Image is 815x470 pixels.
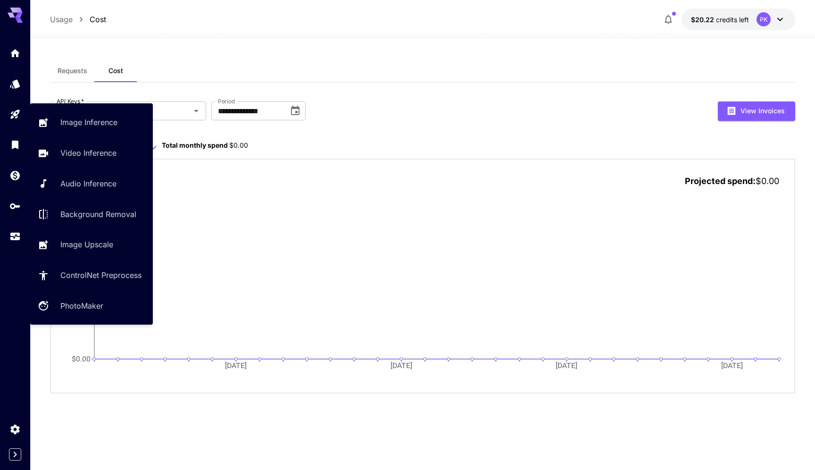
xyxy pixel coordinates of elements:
span: Cost [108,67,123,75]
a: Video Inference [30,142,153,165]
span: $20.22 [691,16,716,24]
a: Image Inference [30,111,153,134]
p: Background Removal [60,209,136,220]
span: Total monthly spend [162,141,228,149]
label: API Keys [57,97,84,105]
p: Image Upscale [60,239,113,250]
span: credits left [716,16,749,24]
p: Image Inference [60,117,117,128]
div: Models [9,78,21,90]
div: Usage [9,231,21,243]
span: Requests [58,67,87,75]
tspan: [DATE] [391,361,412,370]
button: $20.2229 [682,8,795,30]
div: API Keys [9,200,21,212]
tspan: [DATE] [225,361,247,370]
a: PhotoMaker [30,294,153,318]
a: Image Upscale [30,233,153,256]
tspan: [DATE] [721,361,743,370]
p: PhotoMaker [60,300,103,311]
nav: breadcrumb [50,14,106,25]
p: ControlNet Preprocess [60,269,141,281]
button: Choose date, selected date is Sep 1, 2025 [286,101,305,120]
p: Cost [90,14,106,25]
button: Open [190,104,203,117]
div: Library [9,139,21,151]
p: Usage [50,14,73,25]
a: ControlNet Preprocess [30,264,153,287]
span: $0.00 [756,176,779,186]
button: Expand sidebar [9,448,21,461]
div: Playground [9,109,21,120]
p: Audio Inference [60,178,116,189]
div: Home [9,47,21,59]
div: PK [757,12,771,26]
tspan: $0.00 [72,354,91,363]
span: Projected spend: [685,176,756,186]
div: $20.2229 [691,15,749,25]
label: Period [218,97,235,105]
a: Audio Inference [30,172,153,195]
span: $0.00 [229,141,248,149]
div: Wallet [9,169,21,181]
tspan: [DATE] [556,361,578,370]
p: Video Inference [60,147,116,159]
a: Background Removal [30,202,153,226]
div: Settings [9,423,21,435]
button: View Invoices [718,101,795,121]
